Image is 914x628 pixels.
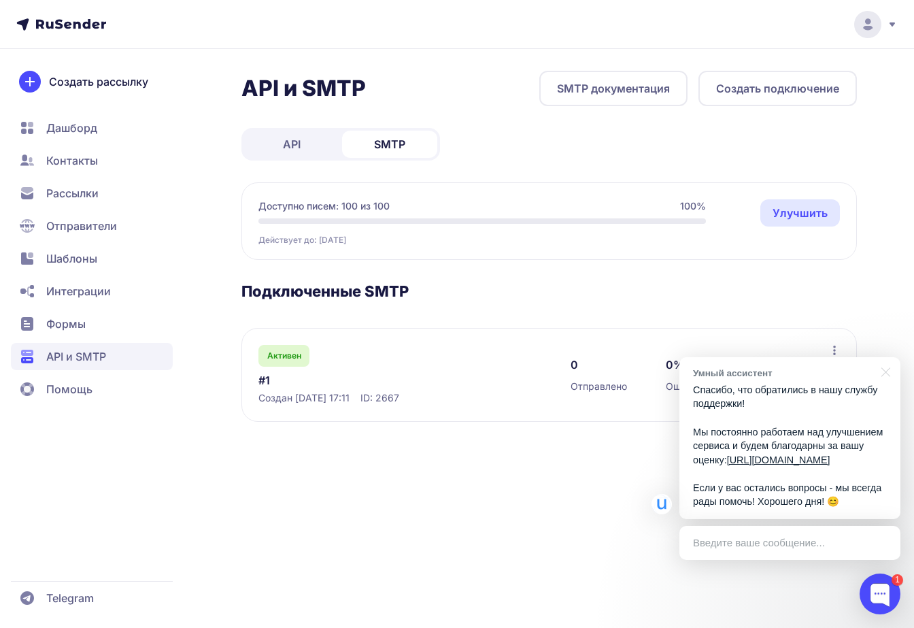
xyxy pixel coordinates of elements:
div: Введите ваше сообщение... [679,526,900,560]
span: Контакты [46,152,98,169]
span: API [283,136,301,152]
p: Спасибо, что обратились в нашу службу поддержки! Мы постоянно работаем над улучшением сервиса и б... [693,383,887,509]
h2: API и SMTP [241,75,366,102]
span: Доступно писем: 100 из 100 [258,199,390,213]
a: Telegram [11,584,173,612]
div: Умный ассистент [693,367,873,380]
span: Дашборд [46,120,97,136]
span: Активен [267,350,301,361]
img: Умный ассистент [651,494,672,514]
span: Формы [46,316,86,332]
div: 1 [892,574,903,586]
span: Отправлено [571,380,627,393]
a: SMTP [342,131,437,158]
span: Создать рассылку [49,73,148,90]
span: Ошибки [666,380,703,393]
span: Шаблоны [46,250,97,267]
span: 100% [680,199,706,213]
span: Рассылки [46,185,99,201]
a: API [244,131,339,158]
a: #1 [258,372,537,389]
span: Создан [DATE] 17:11 [258,391,350,405]
span: Действует до: [DATE] [258,235,346,246]
span: Помощь [46,381,92,397]
span: API и SMTP [46,348,106,365]
a: Улучшить [760,199,840,227]
span: Интеграции [46,283,111,299]
span: 0 [571,357,578,373]
span: ID: 2667 [360,391,399,405]
a: [URL][DOMAIN_NAME] [727,455,830,465]
span: 0% [666,357,684,373]
a: SMTP документация [539,71,688,106]
span: Отправители [46,218,117,234]
h3: Подключенные SMTP [241,282,857,301]
button: Создать подключение [698,71,857,106]
span: SMTP [374,136,405,152]
span: Telegram [46,590,94,606]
